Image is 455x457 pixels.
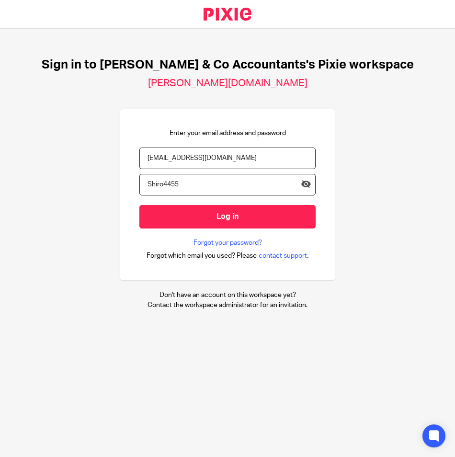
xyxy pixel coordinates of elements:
[139,174,316,195] input: Password
[193,238,262,248] a: Forgot your password?
[148,77,307,90] h2: [PERSON_NAME][DOMAIN_NAME]
[170,128,286,138] p: Enter your email address and password
[139,148,316,169] input: name@example.com
[147,250,309,261] div: .
[148,290,307,300] p: Don't have an account on this workspace yet?
[42,57,414,72] h1: Sign in to [PERSON_NAME] & Co Accountants's Pixie workspace
[139,205,316,228] input: Log in
[259,251,307,261] span: contact support
[148,300,307,310] p: Contact the workspace administrator for an invitation.
[147,251,257,261] span: Forgot which email you used? Please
